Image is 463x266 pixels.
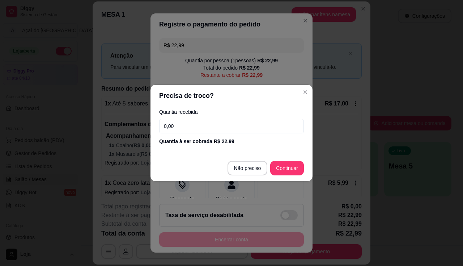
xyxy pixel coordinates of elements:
[228,161,268,175] button: Não preciso
[159,109,304,115] label: Quantia recebida
[270,161,304,175] button: Continuar
[150,85,313,107] header: Precisa de troco?
[300,86,311,98] button: Close
[159,138,304,145] div: Quantia à ser cobrada R$ 22,99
